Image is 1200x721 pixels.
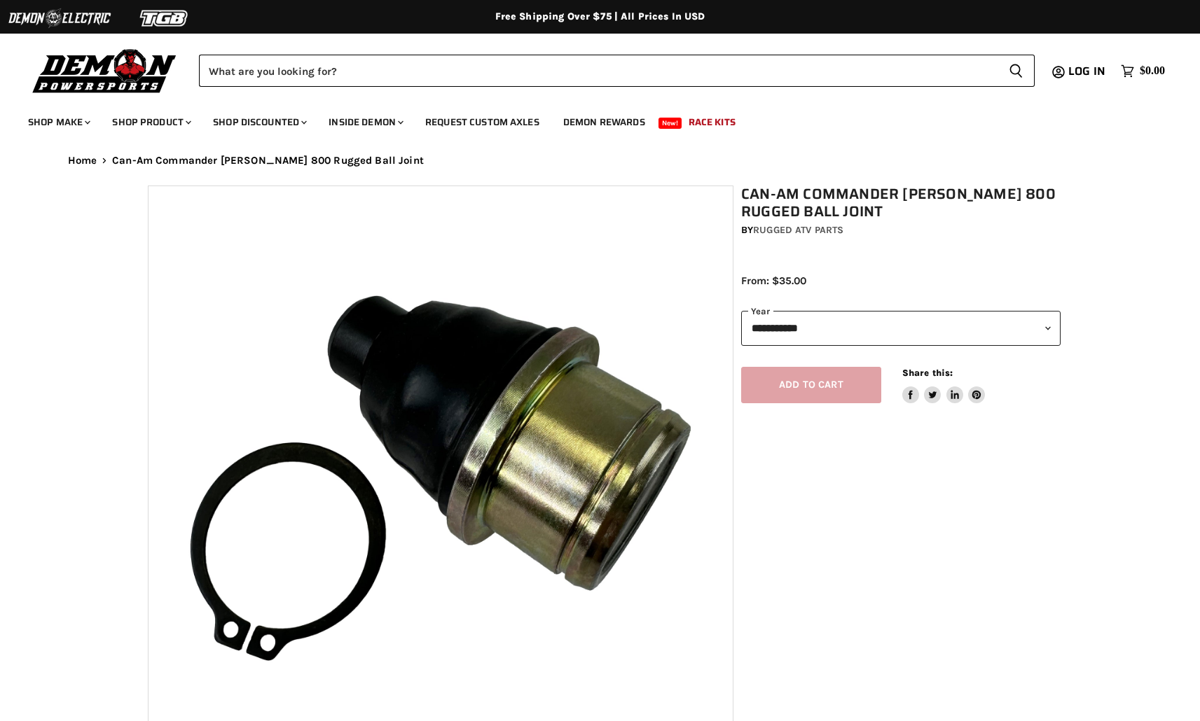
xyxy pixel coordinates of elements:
[1068,62,1105,80] span: Log in
[902,367,953,378] span: Share this:
[112,5,217,31] img: TGB Logo 2
[1114,61,1172,81] a: $0.00
[658,118,682,129] span: New!
[112,155,424,167] span: Can-Am Commander [PERSON_NAME] 800 Rugged Ball Joint
[998,55,1035,87] button: Search
[18,102,1161,136] ul: Main menu
[753,224,843,236] a: Rugged ATV Parts
[102,108,200,136] a: Shop Product
[68,155,97,167] a: Home
[40,10,1161,23] div: Free Shipping Over $75 | All Prices In USD
[741,185,1061,220] h1: Can-Am Commander [PERSON_NAME] 800 Rugged Ball Joint
[18,108,99,136] a: Shop Make
[1062,65,1114,78] a: Log in
[678,108,746,136] a: Race Kits
[741,223,1061,238] div: by
[415,108,550,136] a: Request Custom Axles
[741,311,1061,345] select: year
[318,108,412,136] a: Inside Demon
[40,155,1161,167] nav: Breadcrumbs
[741,274,806,287] span: From: $35.00
[7,5,112,31] img: Demon Electric Logo 2
[202,108,315,136] a: Shop Discounted
[902,367,986,404] aside: Share this:
[28,45,181,95] img: Demon Powersports
[1140,64,1165,78] span: $0.00
[199,55,1035,87] form: Product
[199,55,998,87] input: Search
[553,108,656,136] a: Demon Rewards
